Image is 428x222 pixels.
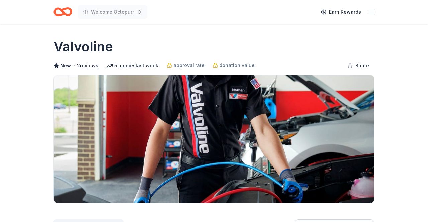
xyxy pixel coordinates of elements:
[167,61,205,69] a: approval rate
[342,59,374,72] button: Share
[54,75,374,203] img: Image for Valvoline
[60,62,71,70] span: New
[78,5,147,19] button: Welcome Octopurr
[355,62,369,70] span: Share
[213,61,255,69] a: donation value
[77,62,98,70] button: 2reviews
[73,63,75,68] span: •
[91,8,134,16] span: Welcome Octopurr
[53,4,72,20] a: Home
[53,37,113,56] h1: Valvoline
[219,61,255,69] span: donation value
[173,61,205,69] span: approval rate
[106,62,158,70] div: 5 applies last week
[317,6,365,18] a: Earn Rewards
